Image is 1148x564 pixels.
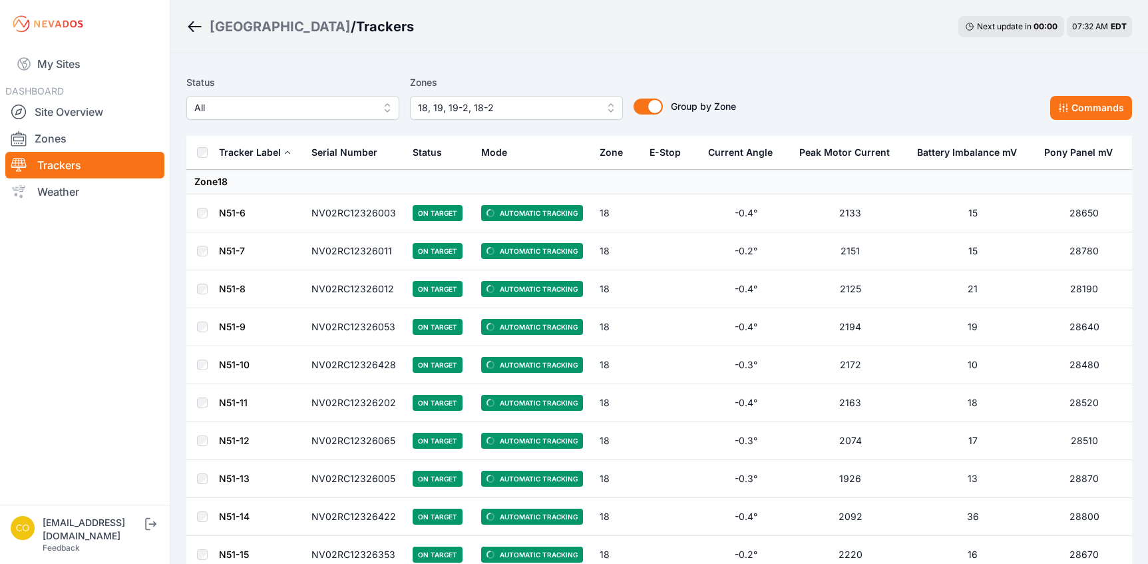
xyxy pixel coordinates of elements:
td: NV02RC12326003 [303,194,405,232]
td: -0.3° [700,346,792,384]
div: Mode [481,146,507,159]
td: 18 [592,232,642,270]
a: N51-12 [219,435,250,446]
span: On Target [413,433,463,449]
td: 2151 [791,232,909,270]
span: On Target [413,509,463,525]
td: 2074 [791,422,909,460]
button: Pony Panel mV [1044,137,1123,168]
button: Status [413,137,453,168]
div: Battery Imbalance mV [917,146,1017,159]
button: Peak Motor Current [799,137,900,168]
a: Zones [5,125,164,152]
div: E-Stop [650,146,681,159]
td: NV02RC12326422 [303,498,405,536]
td: -0.4° [700,270,792,308]
td: 15 [909,194,1036,232]
td: 2133 [791,194,909,232]
h3: Trackers [356,17,414,36]
a: N51-10 [219,359,250,370]
span: On Target [413,395,463,411]
button: Current Angle [708,137,783,168]
a: N51-7 [219,245,245,256]
td: Zone 18 [186,170,1132,194]
td: 28800 [1036,498,1132,536]
span: Automatic Tracking [481,243,583,259]
td: 21 [909,270,1036,308]
a: N51-6 [219,207,246,218]
td: NV02RC12326011 [303,232,405,270]
td: 28640 [1036,308,1132,346]
a: N51-8 [219,283,246,294]
td: 28190 [1036,270,1132,308]
td: 2172 [791,346,909,384]
td: 17 [909,422,1036,460]
td: 18 [592,460,642,498]
td: 2125 [791,270,909,308]
td: -0.4° [700,498,792,536]
button: Commands [1050,96,1132,120]
button: Battery Imbalance mV [917,137,1028,168]
a: N51-13 [219,473,250,484]
a: Trackers [5,152,164,178]
td: NV02RC12326202 [303,384,405,422]
span: On Target [413,281,463,297]
span: Automatic Tracking [481,281,583,297]
td: 13 [909,460,1036,498]
div: 00 : 00 [1034,21,1057,32]
div: [EMAIL_ADDRESS][DOMAIN_NAME] [43,516,142,543]
td: 2194 [791,308,909,346]
span: 18, 19, 19-2, 18-2 [418,100,596,116]
nav: Breadcrumb [186,9,414,44]
td: 19 [909,308,1036,346]
td: -0.4° [700,308,792,346]
td: 28510 [1036,422,1132,460]
td: NV02RC12326065 [303,422,405,460]
span: All [194,100,373,116]
span: On Target [413,243,463,259]
div: Current Angle [708,146,773,159]
span: EDT [1111,21,1127,31]
label: Status [186,75,399,91]
span: Automatic Tracking [481,357,583,373]
td: 18 [592,308,642,346]
a: N51-9 [219,321,246,332]
td: 18 [592,194,642,232]
a: My Sites [5,48,164,80]
div: Tracker Label [219,146,281,159]
a: Weather [5,178,164,205]
td: -0.4° [700,194,792,232]
td: NV02RC12326005 [303,460,405,498]
button: 18, 19, 19-2, 18-2 [410,96,623,120]
span: Automatic Tracking [481,509,583,525]
a: N51-14 [219,511,250,522]
td: 18 [592,384,642,422]
span: Next update in [977,21,1032,31]
div: Pony Panel mV [1044,146,1113,159]
div: [GEOGRAPHIC_DATA] [210,17,351,36]
div: Serial Number [311,146,377,159]
span: Automatic Tracking [481,433,583,449]
span: Automatic Tracking [481,205,583,221]
td: 28650 [1036,194,1132,232]
td: NV02RC12326428 [303,346,405,384]
td: 28480 [1036,346,1132,384]
label: Zones [410,75,623,91]
span: DASHBOARD [5,85,64,97]
img: Nevados [11,13,85,35]
td: 1926 [791,460,909,498]
span: Automatic Tracking [481,319,583,335]
a: Site Overview [5,99,164,125]
a: Feedback [43,543,80,553]
img: controlroomoperator@invenergy.com [11,516,35,540]
span: On Target [413,471,463,487]
button: Mode [481,137,518,168]
td: -0.3° [700,422,792,460]
div: Peak Motor Current [799,146,890,159]
td: NV02RC12326053 [303,308,405,346]
td: -0.2° [700,232,792,270]
span: On Target [413,319,463,335]
td: 28870 [1036,460,1132,498]
td: NV02RC12326012 [303,270,405,308]
span: 07:32 AM [1072,21,1108,31]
